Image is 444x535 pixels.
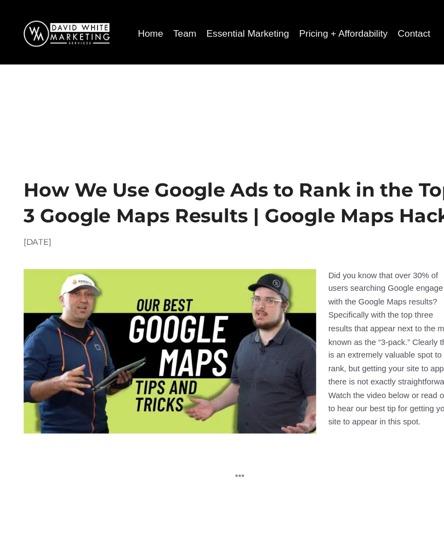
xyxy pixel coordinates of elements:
[22,218,422,231] p: [DATE]
[156,22,186,40] a: Team
[272,22,363,40] a: Pricing + Affordability
[123,22,156,40] a: Home
[187,22,272,40] a: Essential Marketing
[22,26,101,34] a: DavidWhite-Marketing-Logo
[123,22,422,40] nav: Menu
[304,251,422,395] span: Did you know that over 30% of users searching Google engage with the Google Maps results? Specifi...
[22,165,421,211] span: How We Use Google Ads to Rank in the Top 3 Google Maps Results | Google Maps Hack
[364,22,403,40] a: Contact
[22,19,101,43] img: DavidWhite-Marketing-Logo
